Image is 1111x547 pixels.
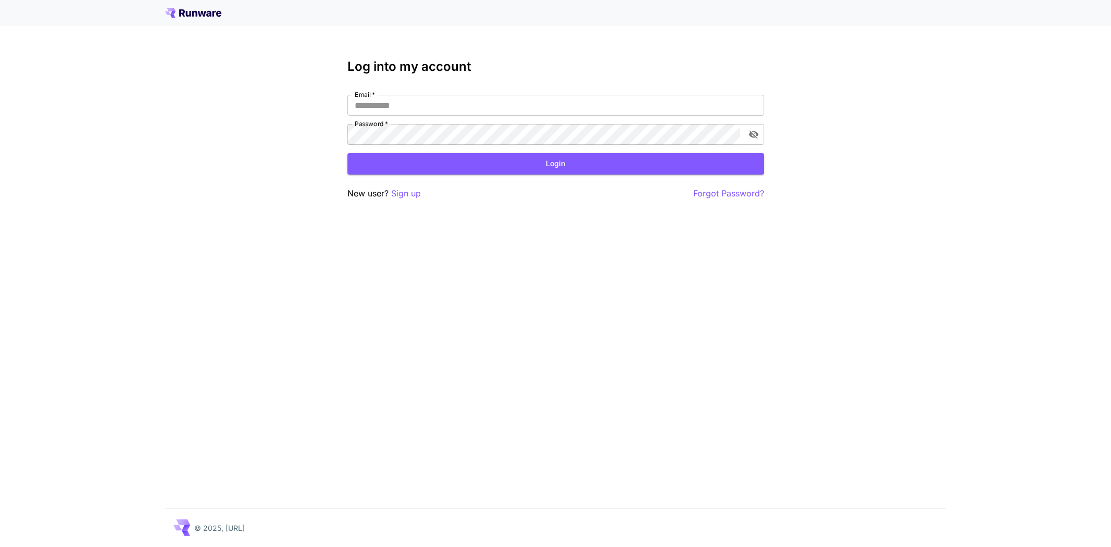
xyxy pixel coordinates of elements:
[693,187,764,200] button: Forgot Password?
[355,90,375,99] label: Email
[355,119,388,128] label: Password
[194,523,245,533] p: © 2025, [URL]
[744,125,763,144] button: toggle password visibility
[391,187,421,200] button: Sign up
[347,153,764,175] button: Login
[347,187,421,200] p: New user?
[347,59,764,74] h3: Log into my account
